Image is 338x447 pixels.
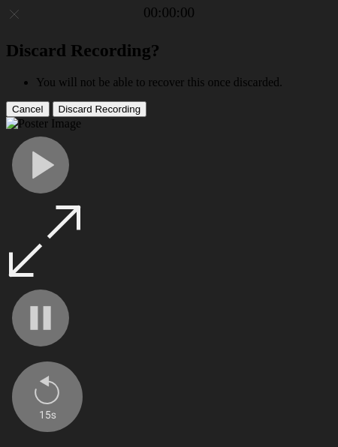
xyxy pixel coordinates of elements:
li: You will not be able to recover this once discarded. [36,76,332,89]
button: Cancel [6,101,50,117]
button: Discard Recording [53,101,147,117]
img: Poster Image [6,117,81,130]
a: 00:00:00 [143,4,195,21]
h2: Discard Recording? [6,40,332,61]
